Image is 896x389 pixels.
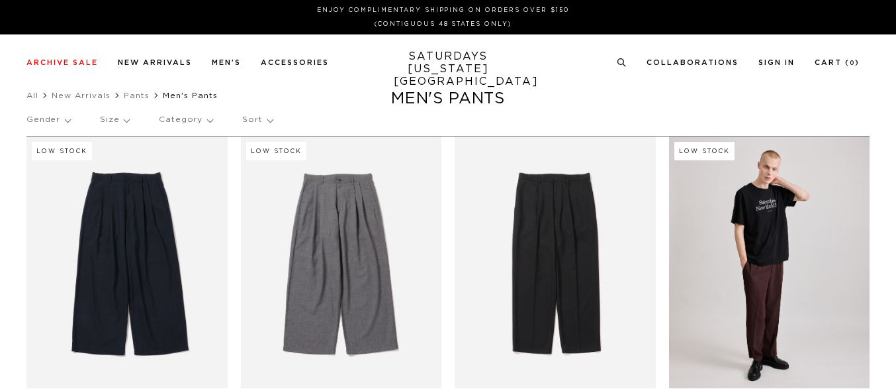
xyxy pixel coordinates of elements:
[32,5,854,15] p: Enjoy Complimentary Shipping on Orders Over $150
[246,142,306,160] div: Low Stock
[674,142,735,160] div: Low Stock
[26,59,98,66] a: Archive Sale
[32,142,92,160] div: Low Stock
[815,59,860,66] a: Cart (0)
[212,59,241,66] a: Men's
[758,59,795,66] a: Sign In
[26,105,70,135] p: Gender
[159,105,212,135] p: Category
[118,59,192,66] a: New Arrivals
[124,91,150,99] a: Pants
[647,59,739,66] a: Collaborations
[261,59,329,66] a: Accessories
[850,60,855,66] small: 0
[32,19,854,29] p: (Contiguous 48 States Only)
[394,50,503,88] a: SATURDAYS[US_STATE][GEOGRAPHIC_DATA]
[26,91,38,99] a: All
[100,105,129,135] p: Size
[242,105,272,135] p: Sort
[163,91,218,99] span: Men's Pants
[52,91,111,99] a: New Arrivals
